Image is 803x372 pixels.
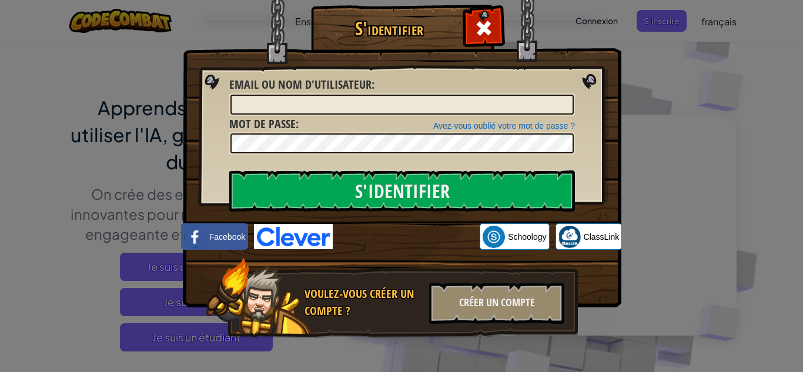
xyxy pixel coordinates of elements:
span: Email ou nom d'utilisateur [229,76,372,92]
span: ClassLink [584,231,620,243]
div: Voulez-vous créer un compte ? [305,286,422,319]
span: Facebook [209,231,245,243]
img: clever-logo-blue.png [254,224,333,249]
img: schoology.png [483,226,505,248]
img: classlink-logo-small.png [558,226,581,248]
h1: S'identifier [314,18,464,39]
div: Créer un compte [429,283,564,324]
img: facebook_small.png [184,226,206,248]
a: Avez-vous oublié votre mot de passe ? [433,121,575,130]
span: Mot de passe [229,116,296,132]
label: : [229,116,299,133]
span: Schoology [508,231,546,243]
label: : [229,76,374,93]
input: S'identifier [229,170,575,212]
iframe: Bouton "Se connecter avec Google" [333,224,480,250]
